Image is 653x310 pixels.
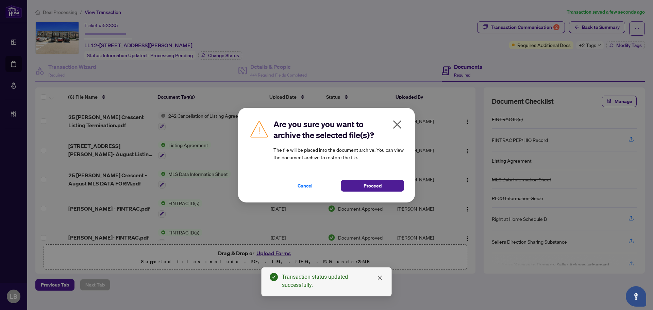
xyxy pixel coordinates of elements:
[341,180,404,192] button: Proceed
[392,119,403,130] span: close
[376,274,384,281] a: Close
[249,119,269,139] img: Caution Icon
[298,180,313,191] span: Cancel
[273,146,404,161] article: The file will be placed into the document archive. You can view the document archive to restore t...
[273,119,404,141] h2: Are you sure you want to archive the selected file(s)?
[377,275,383,280] span: close
[364,180,382,191] span: Proceed
[626,286,646,307] button: Open asap
[270,273,278,281] span: check-circle
[273,180,337,192] button: Cancel
[282,273,383,289] div: Transaction status updated successfully.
